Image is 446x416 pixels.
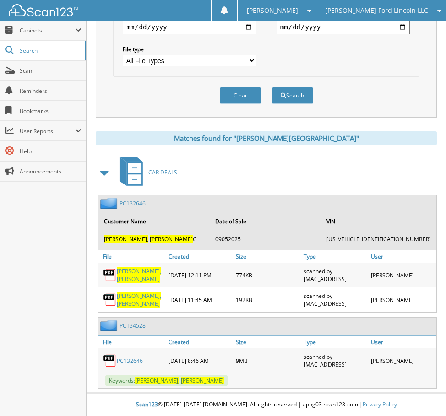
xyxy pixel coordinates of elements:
input: end [277,20,410,34]
th: VIN [322,212,435,231]
div: [DATE] 8:46 AM [166,351,234,371]
div: scanned by [MAC_ADDRESS] [301,290,369,310]
input: start [123,20,256,34]
span: [PERSON_NAME], [117,267,161,275]
label: File type [123,45,256,53]
a: Created [166,336,234,348]
div: [PERSON_NAME] [369,351,436,371]
a: User [369,336,436,348]
span: [PERSON_NAME] [150,235,193,243]
iframe: Chat Widget [400,372,446,416]
a: File [98,250,166,263]
div: © [DATE]-[DATE] [DOMAIN_NAME]. All rights reserved | appg03-scan123-com | [87,394,446,416]
div: scanned by [MAC_ADDRESS] [301,265,369,285]
span: Scan123 [136,400,158,408]
span: [PERSON_NAME] Ford Lincoln LLC [325,8,428,13]
div: 774KB [234,265,301,285]
div: [DATE] 11:45 AM [166,290,234,310]
div: Matches found for "[PERSON_NAME][GEOGRAPHIC_DATA]" [96,131,437,145]
span: [PERSON_NAME] [117,300,160,308]
button: Search [272,87,313,104]
a: User [369,250,436,263]
a: CAR DEALS [114,154,177,190]
span: Keywords: [105,375,228,386]
span: [PERSON_NAME] [181,377,224,384]
a: Size [234,336,301,348]
span: Bookmarks [20,107,82,115]
a: Size [234,250,301,263]
td: 09052025 [211,232,321,247]
img: folder2.png [100,320,120,331]
a: Type [301,250,369,263]
span: Cabinets [20,27,75,34]
div: [PERSON_NAME] [369,265,436,285]
img: PDF.png [103,268,117,282]
button: Clear [220,87,261,104]
a: Type [301,336,369,348]
td: [US_VEHICLE_IDENTIFICATION_NUMBER] [322,232,435,247]
div: 192KB [234,290,301,310]
span: [PERSON_NAME] [247,8,298,13]
a: PC132646 [117,357,143,365]
span: [PERSON_NAME], [104,235,148,243]
a: [PERSON_NAME], [PERSON_NAME] [117,267,164,283]
span: Announcements [20,167,82,175]
div: 9MB [234,351,301,371]
img: scan123-logo-white.svg [9,4,78,16]
a: Created [166,250,234,263]
th: Date of Sale [211,212,321,231]
span: CAR DEALS [148,168,177,176]
span: Search [20,47,80,54]
a: File [98,336,166,348]
span: [PERSON_NAME], [117,292,161,300]
span: Help [20,147,82,155]
span: Scan [20,67,82,75]
th: Customer Name [99,212,210,231]
a: Privacy Policy [363,400,397,408]
span: [PERSON_NAME], [135,377,179,384]
div: [PERSON_NAME] [369,290,436,310]
div: [DATE] 12:11 PM [166,265,234,285]
a: PC134528 [120,322,146,330]
img: PDF.png [103,354,117,367]
span: User Reports [20,127,75,135]
span: Reminders [20,87,82,95]
a: [PERSON_NAME], [PERSON_NAME] [117,292,164,308]
td: G [99,232,210,247]
span: [PERSON_NAME] [117,275,160,283]
img: PDF.png [103,293,117,307]
img: folder2.png [100,198,120,209]
div: scanned by [MAC_ADDRESS] [301,351,369,371]
a: PC132646 [120,200,146,207]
